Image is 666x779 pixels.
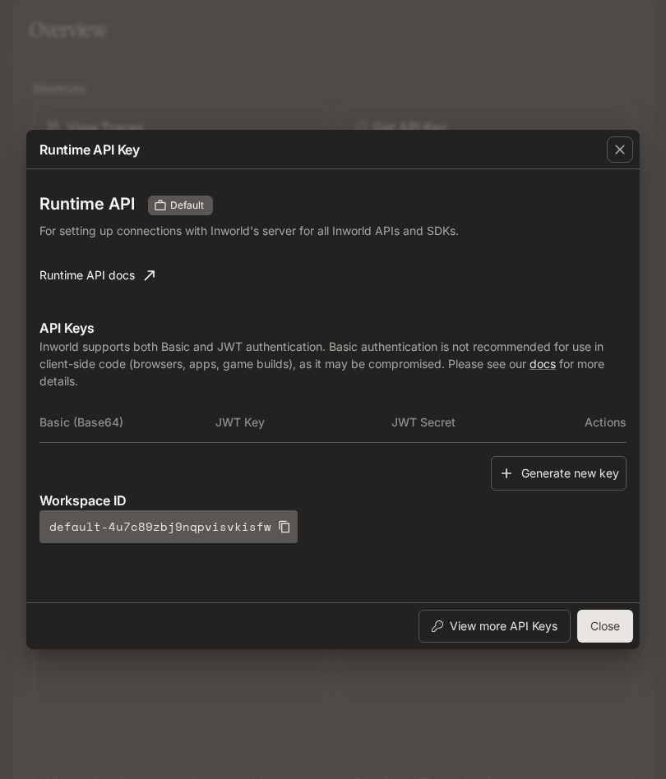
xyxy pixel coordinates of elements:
[39,510,298,543] button: default-4u7c89zbj9nqpvisvkisfw
[215,403,391,442] th: JWT Key
[39,491,627,510] p: Workspace ID
[491,456,627,491] button: Generate new key
[39,338,627,389] p: Inworld supports both Basic and JWT authentication. Basic authentication is not recommended for u...
[164,198,210,213] span: Default
[530,357,556,371] a: docs
[148,196,213,215] div: These keys will apply to your current workspace only
[391,403,567,442] th: JWT Secret
[39,140,140,159] p: Runtime API Key
[419,610,571,643] button: View more API Keys
[568,403,627,442] th: Actions
[39,318,627,338] p: API Keys
[577,610,633,643] button: Close
[39,403,215,442] th: Basic (Base64)
[39,196,135,212] h3: Runtime API
[39,222,470,239] p: For setting up connections with Inworld's server for all Inworld APIs and SDKs.
[33,259,161,292] a: Runtime API docs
